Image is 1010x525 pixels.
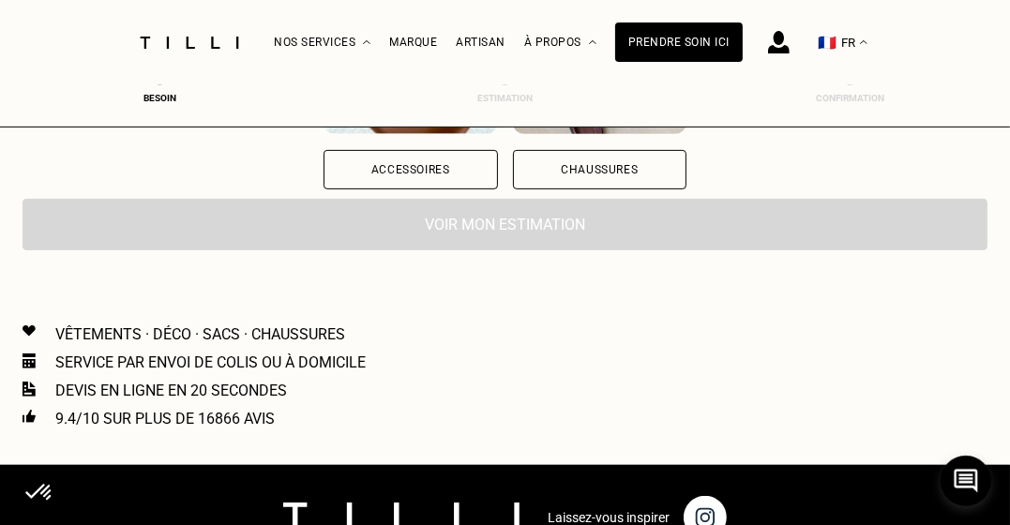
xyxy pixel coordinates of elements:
img: Icon [23,382,36,397]
div: Chaussures [561,164,638,175]
p: Devis en ligne en 20 secondes [55,382,287,399]
img: Icon [23,353,36,368]
img: Icon [23,410,36,423]
a: Marque [389,36,437,49]
div: Confirmation [813,93,888,103]
button: 🇫🇷 FR [808,1,877,84]
img: icône connexion [768,31,790,53]
a: Prendre soin ici [615,22,743,62]
img: Icon [23,325,36,337]
span: 🇫🇷 [818,34,837,52]
div: Accessoires [371,164,450,175]
a: Artisan [456,36,505,49]
p: Vêtements · Déco · Sacs · Chaussures [55,325,345,343]
p: Service par envoi de colis ou à domicile [55,353,366,371]
p: 9.4/10 sur plus de 16866 avis [55,410,275,427]
div: Estimation [468,93,543,103]
p: Laissez-vous inspirer [548,510,670,525]
div: Nos services [274,1,370,84]
img: menu déroulant [860,40,867,45]
div: Besoin [122,93,197,103]
img: Logo du service de couturière Tilli [133,37,246,49]
div: À propos [524,1,596,84]
img: Menu déroulant à propos [589,40,596,45]
img: Menu déroulant [363,40,370,45]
